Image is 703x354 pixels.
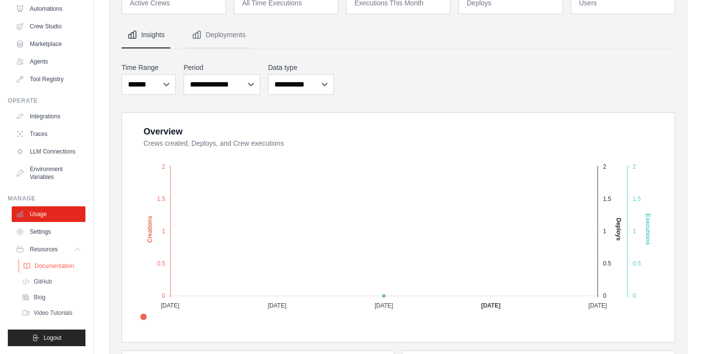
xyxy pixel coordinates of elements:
tspan: 0 [603,292,606,299]
tspan: [DATE] [161,302,179,309]
tspan: 1.5 [157,196,165,202]
a: Usage [12,206,85,222]
button: Deployments [186,22,251,48]
a: Marketplace [12,36,85,52]
div: Overview [144,125,183,138]
tspan: 0 [162,292,165,299]
tspan: 1 [162,228,165,235]
a: Documentation [19,259,86,273]
a: Environment Variables [12,161,85,185]
a: Video Tutorials [18,306,85,320]
tspan: 1 [603,228,606,235]
tspan: 2 [162,163,165,170]
tspan: [DATE] [268,302,286,309]
a: GitHub [18,275,85,288]
tspan: 2 [633,163,636,170]
text: Creations [146,216,153,243]
tspan: 1 [633,228,636,235]
a: Integrations [12,109,85,124]
tspan: 0.5 [157,260,165,267]
a: Agents [12,54,85,69]
a: Automations [12,1,85,17]
a: Settings [12,224,85,240]
tspan: 2 [603,163,606,170]
span: Documentation [35,262,74,270]
span: Video Tutorials [34,309,72,317]
dt: Crews created, Deploys, and Crew executions [144,138,663,148]
tspan: 1.5 [603,196,611,202]
span: GitHub [34,278,52,286]
button: Logout [8,330,85,346]
span: Resources [30,245,58,253]
label: Data type [268,63,334,72]
span: Logout [43,334,62,342]
tspan: 1.5 [633,196,641,202]
tspan: [DATE] [374,302,393,309]
tspan: 0.5 [603,260,611,267]
button: Resources [12,242,85,257]
label: Time Range [122,63,176,72]
text: Deploys [615,218,622,241]
span: Blog [34,293,45,301]
tspan: 0.5 [633,260,641,267]
a: Blog [18,290,85,304]
tspan: [DATE] [588,302,607,309]
label: Period [184,63,260,72]
a: Tool Registry [12,71,85,87]
a: Traces [12,126,85,142]
tspan: [DATE] [481,302,500,309]
a: LLM Connections [12,144,85,159]
div: Manage [8,195,85,202]
nav: Tabs [122,22,675,48]
div: Operate [8,97,85,105]
a: Crew Studio [12,19,85,34]
button: Insights [122,22,170,48]
text: Executions [644,214,651,245]
tspan: 0 [633,292,636,299]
